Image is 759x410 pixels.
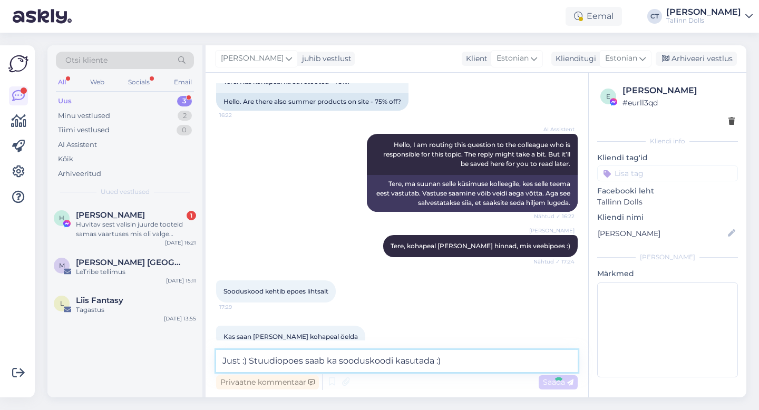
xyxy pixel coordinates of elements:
[622,84,735,97] div: [PERSON_NAME]
[223,333,358,340] span: Kas saan [PERSON_NAME] kohapeal öelda
[597,136,738,146] div: Kliendi info
[497,53,529,64] span: Estonian
[598,228,726,239] input: Lisa nimi
[622,97,735,109] div: # eurll3qd
[391,242,570,250] span: Tere, kohapeal [PERSON_NAME] hinnad, mis veebipoes :)
[166,277,196,285] div: [DATE] 15:11
[216,93,408,111] div: Hello. Are there also summer products on site - 75% off?
[58,111,110,121] div: Minu vestlused
[597,165,738,181] input: Lisa tag
[126,75,152,89] div: Socials
[219,303,259,311] span: 17:29
[76,258,186,267] span: Monika R. Keerme
[383,141,572,168] span: Hello, I am routing this question to the colleague who is responsible for this topic. The reply m...
[76,305,196,315] div: Tagastus
[165,239,196,247] div: [DATE] 16:21
[177,96,192,106] div: 3
[529,227,575,235] span: [PERSON_NAME]
[59,261,65,269] span: M
[187,211,196,220] div: 1
[88,75,106,89] div: Web
[76,296,123,305] span: Liis Fantasy
[298,53,352,64] div: juhib vestlust
[76,220,196,239] div: Huvitav sest valisin juurde tooteid samas vaartuses mis oli valge komplekt
[172,75,194,89] div: Email
[566,7,622,26] div: Eemal
[597,212,738,223] p: Kliendi nimi
[65,55,108,66] span: Otsi kliente
[535,125,575,133] span: AI Assistent
[597,186,738,197] p: Facebooki leht
[178,111,192,121] div: 2
[597,268,738,279] p: Märkmed
[666,16,741,25] div: Tallinn Dolls
[60,299,64,307] span: L
[219,111,259,119] span: 16:22
[101,187,150,197] span: Uued vestlused
[177,125,192,135] div: 0
[221,53,284,64] span: [PERSON_NAME]
[58,125,110,135] div: Tiimi vestlused
[597,197,738,208] p: Tallinn Dolls
[666,8,753,25] a: [PERSON_NAME]Tallinn Dolls
[58,154,73,164] div: Kõik
[58,96,72,106] div: Uus
[606,92,610,100] span: e
[223,287,328,295] span: Sooduskood kehtib epoes lihtsalt
[56,75,68,89] div: All
[462,53,488,64] div: Klient
[666,8,741,16] div: [PERSON_NAME]
[76,210,145,220] span: Hanna GP
[58,169,101,179] div: Arhiveeritud
[58,140,97,150] div: AI Assistent
[367,175,578,212] div: Tere, ma suunan selle küsimuse kolleegile, kes selle teema eest vastutab. Vastuse saamine võib ve...
[8,54,28,74] img: Askly Logo
[647,9,662,24] div: CT
[164,315,196,323] div: [DATE] 13:55
[656,52,737,66] div: Arhiveeri vestlus
[597,252,738,262] div: [PERSON_NAME]
[533,258,575,266] span: Nähtud ✓ 17:24
[605,53,637,64] span: Estonian
[551,53,596,64] div: Klienditugi
[76,267,196,277] div: LeTribe tellimus
[534,212,575,220] span: Nähtud ✓ 16:22
[597,152,738,163] p: Kliendi tag'id
[59,214,64,222] span: H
